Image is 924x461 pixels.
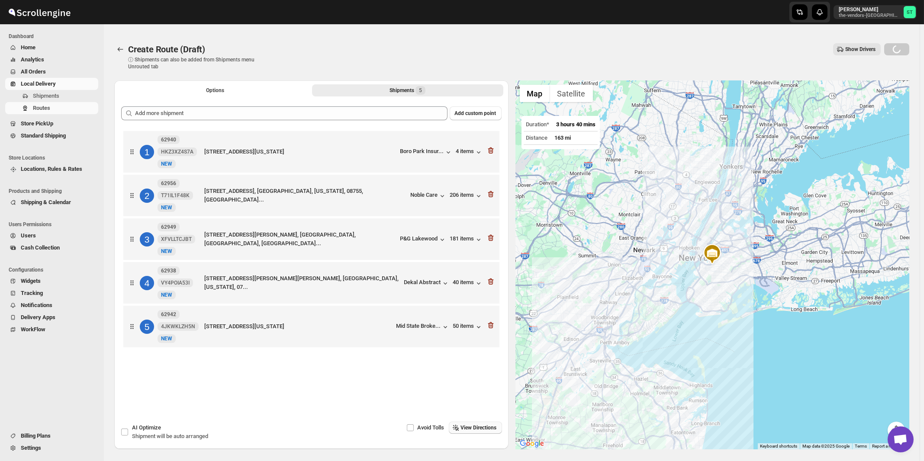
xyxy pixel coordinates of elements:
button: Users [5,230,98,242]
button: Keyboard shortcuts [760,443,797,449]
span: WorkFlow [21,326,45,333]
button: Dekal Abstract [404,279,450,288]
div: Boro Park Insur... [400,148,444,154]
div: 162940HKZ3XZ4S7ANewNEW[STREET_ADDRESS][US_STATE]Boro Park Insur...4 items [123,131,499,173]
div: Shipments [390,86,425,95]
span: Avoid Tolls [418,424,444,431]
span: Billing Plans [21,432,51,439]
button: Analytics [5,54,98,66]
button: Map camera controls [888,422,905,439]
span: Analytics [21,56,44,63]
button: Settings [5,442,98,454]
span: Locations, Rules & Rates [21,166,82,172]
span: T71IL1F48K [161,192,190,199]
button: 50 items [453,323,483,331]
span: 163 mi [554,134,571,141]
text: ST [907,10,913,15]
button: User menu [834,5,917,19]
button: 181 items [450,235,483,244]
b: 62938 [161,268,176,274]
span: 4JKWKLZH5N [161,323,195,330]
div: 206 items [450,192,483,200]
span: Simcha Trieger [904,6,916,18]
button: Delivery Apps [5,311,98,323]
span: AI Optimize [132,424,161,431]
span: VY4POIA53I [161,279,190,286]
button: Widgets [5,275,98,287]
div: 5 [140,320,154,334]
span: Options [206,87,224,94]
button: Show satellite imagery [550,85,593,102]
span: Dashboard [9,33,100,40]
button: Home [5,42,98,54]
div: 5629424JKWKLZH5NNewNEW[STREET_ADDRESS][US_STATE]Mid State Broke...50 items [123,306,499,347]
a: Open this area in Google Maps (opens a new window) [518,438,546,449]
span: Shipments [33,93,59,99]
button: Notifications [5,299,98,311]
span: Show Drivers [845,46,876,53]
button: P&G Lakewood [400,235,447,244]
span: Widgets [21,278,41,284]
button: Shipments [5,90,98,102]
button: Cash Collection [5,242,98,254]
div: 462938VY4POIA53INewNEW[STREET_ADDRESS][PERSON_NAME][PERSON_NAME], [GEOGRAPHIC_DATA], [US_STATE], ... [123,262,499,304]
span: NEW [161,205,172,211]
div: Selected Shipments [114,99,509,400]
div: Mid State Broke... [396,323,441,329]
span: Tracking [21,290,43,296]
a: Report a map error [872,444,907,448]
b: 62942 [161,311,176,317]
span: NEW [161,292,172,298]
button: WorkFlow [5,323,98,336]
span: 3 hours 40 mins [556,121,596,128]
a: Open chat [888,426,914,452]
button: Routes [114,43,126,55]
span: Store PickUp [21,120,53,127]
p: the-vendors-[GEOGRAPHIC_DATA] [839,13,900,18]
span: Routes [33,105,50,111]
span: Cash Collection [21,244,60,251]
p: [PERSON_NAME] [839,6,900,13]
div: [STREET_ADDRESS], [GEOGRAPHIC_DATA], [US_STATE], 08755, [GEOGRAPHIC_DATA]... [204,187,407,204]
span: Distance [526,134,547,141]
span: Map data ©2025 Google [802,444,850,448]
div: 3 [140,232,154,247]
span: Duration* [526,121,549,128]
span: Products and Shipping [9,188,100,195]
p: ⓘ Shipments can also be added from Shipments menu Unrouted tab [128,56,264,70]
span: HKZ3XZ4S7A [161,148,193,155]
span: Create Route (Draft) [128,44,205,54]
span: XFVLLTCJBT [161,236,192,243]
div: 2 [140,189,154,203]
div: [STREET_ADDRESS][PERSON_NAME], [GEOGRAPHIC_DATA], [GEOGRAPHIC_DATA], [GEOGRAPHIC_DATA]... [204,230,397,248]
span: All Orders [21,68,46,75]
span: Home [21,44,35,51]
span: Notifications [21,302,52,308]
span: 5 [419,87,422,94]
button: Shipping & Calendar [5,196,98,208]
button: Noble Care [411,192,447,200]
button: Boro Park Insur... [400,148,453,157]
span: NEW [161,248,172,254]
button: 40 items [453,279,483,288]
button: Tracking [5,287,98,299]
div: 362949XFVLLTCJBTNewNEW[STREET_ADDRESS][PERSON_NAME], [GEOGRAPHIC_DATA], [GEOGRAPHIC_DATA], [GEOGR... [123,218,499,260]
b: 62940 [161,137,176,143]
button: 4 items [456,148,483,157]
input: Add more shipment [135,106,448,120]
div: [STREET_ADDRESS][US_STATE] [204,322,393,331]
div: 262956T71IL1F48KNewNEW[STREET_ADDRESS], [GEOGRAPHIC_DATA], [US_STATE], 08755, [GEOGRAPHIC_DATA]..... [123,175,499,216]
a: Terms [855,444,867,448]
div: [STREET_ADDRESS][US_STATE] [204,147,397,156]
button: Show street map [520,85,550,102]
span: Configurations [9,266,100,273]
span: Local Delivery [21,80,56,87]
b: 62956 [161,180,176,186]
